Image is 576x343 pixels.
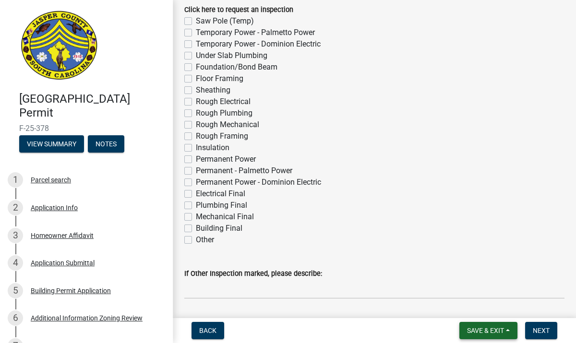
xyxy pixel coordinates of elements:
div: 6 [8,310,23,326]
label: Under Slab Plumbing [196,50,267,61]
label: Plumbing Final [196,200,247,211]
label: Rough Electrical [196,96,251,107]
div: 1 [8,172,23,188]
div: Application Submittal [31,260,95,266]
button: View Summary [19,135,84,153]
span: Save & Exit [467,327,504,334]
label: Rough Mechanical [196,119,259,130]
div: Homeowner Affidavit [31,232,94,239]
label: Mechanical Final [196,211,254,223]
wm-modal-confirm: Notes [88,141,124,148]
span: Back [199,327,216,334]
img: Jasper County, South Carolina [19,10,99,82]
div: Building Permit Application [31,287,111,294]
label: Click here to request an inspection [184,7,293,13]
label: Rough Framing [196,130,248,142]
div: 5 [8,283,23,298]
label: Foundation/Bond Beam [196,61,277,73]
label: Temporary Power - Palmetto Power [196,27,315,38]
label: Building Final [196,223,242,234]
h4: [GEOGRAPHIC_DATA] Permit [19,92,165,120]
label: Other [196,234,214,246]
label: Insulation [196,142,229,154]
label: Permanent Power - Dominion Electric [196,177,321,188]
button: Notes [88,135,124,153]
div: 4 [8,255,23,271]
label: If Other Inspection marked, please describe: [184,271,322,277]
div: Application Info [31,204,78,211]
label: Rough Plumbing [196,107,252,119]
div: 3 [8,228,23,243]
div: Additional Information Zoning Review [31,315,143,321]
wm-modal-confirm: Summary [19,141,84,148]
button: Next [525,322,557,339]
button: Back [192,322,224,339]
label: Temporary Power - Dominion Electric [196,38,321,50]
label: Saw Pole (Temp) [196,15,254,27]
div: Parcel search [31,177,71,183]
label: Permanent - Palmetto Power [196,165,292,177]
span: F-25-378 [19,124,154,133]
label: Electrical Final [196,188,245,200]
div: 2 [8,200,23,215]
span: Next [533,327,550,334]
label: Permanent Power [196,154,256,165]
label: Sheathing [196,84,230,96]
button: Save & Exit [459,322,517,339]
label: Floor Framing [196,73,243,84]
